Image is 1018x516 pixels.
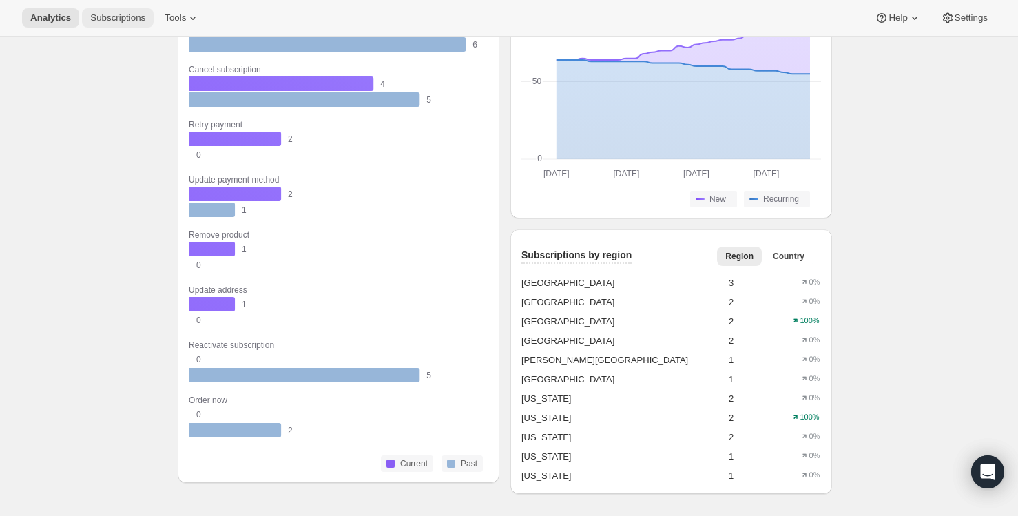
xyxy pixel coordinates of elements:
div: [GEOGRAPHIC_DATA] [521,373,701,386]
div: [GEOGRAPHIC_DATA] [521,296,701,309]
g: Order now: Current 0, Past 2 [189,389,478,444]
rect: Current 2 [189,186,314,202]
g: Update payment method: Current 2, Past 1 [189,168,478,223]
button: Recurring [744,191,810,207]
rect: Past 5 [189,92,453,107]
div: 2 [701,431,761,444]
span: Settings [955,12,988,23]
rect: Current 1 [189,241,268,257]
div: Update payment method [189,173,296,187]
div: [PERSON_NAME][GEOGRAPHIC_DATA] [521,353,701,367]
div: [GEOGRAPHIC_DATA] [521,334,701,348]
button: Tools [156,8,208,28]
span: Country [773,251,804,262]
div: [US_STATE] [521,411,701,425]
div: Retry payment [189,118,256,132]
rect: Past 0 [189,257,222,273]
p: Past [461,457,477,471]
g: Remove product: Current 1, Past 0 [189,223,478,278]
div: 2 [701,296,761,309]
text: 0% [809,433,820,441]
span: Analytics [30,12,71,23]
div: [GEOGRAPHIC_DATA] [521,315,701,329]
rect: Past 6 [189,37,478,52]
button: Subscriptions [82,8,154,28]
span: Subscriptions [90,12,145,23]
text: [DATE] [754,169,780,178]
text: 0% [809,375,820,383]
text: [DATE] [613,169,639,178]
span: Region [725,251,754,262]
text: 0% [809,471,820,479]
text: 0% [809,278,820,287]
span: Subscriptions by region [521,249,632,260]
div: Remove product [189,228,263,242]
div: [US_STATE] [521,450,701,464]
button: Analytics [22,8,79,28]
text: 0 [537,154,542,163]
div: 2 [701,334,761,348]
span: Tools [165,12,186,23]
rect: Past 5 [189,367,453,383]
rect: Past 2 [189,422,314,438]
div: 1 [701,353,761,367]
button: Help [866,8,929,28]
p: Current [400,457,428,471]
span: Recurring [763,194,799,205]
text: 0% [809,298,820,306]
text: 0% [809,452,820,460]
rect: Current 0 [189,351,222,367]
div: Update address [189,283,261,297]
button: New [690,191,737,207]
rect: Current 0 [189,406,222,422]
div: [US_STATE] [521,392,701,406]
div: 1 [701,450,761,464]
rect: Past 0 [189,147,222,163]
div: 2 [701,315,761,329]
div: [US_STATE] [521,431,701,444]
g: Cancel subscription: Current 4, Past 5 [189,58,478,113]
div: 1 [701,373,761,386]
div: 1 [701,469,761,483]
text: [DATE] [543,169,570,178]
rect: Current 1 [189,296,268,312]
rect: Current 4 [189,76,406,92]
div: Reactivate subscription [189,338,291,352]
div: Open Intercom Messenger [971,455,1004,488]
text: [DATE] [683,169,709,178]
span: Help [889,12,907,23]
text: 0% [809,355,820,364]
g: Retry payment: Current 2, Past 0 [189,113,478,168]
div: 2 [701,411,761,425]
button: Settings [933,8,996,28]
div: Cancel subscription [189,63,276,76]
div: 2 [701,392,761,406]
text: 100% [800,317,820,325]
div: [US_STATE] [521,469,701,483]
text: 100% [800,413,820,422]
text: 0% [809,394,820,402]
rect: Past 1 [189,202,268,218]
text: 50 [532,76,542,86]
rect: Past 0 [189,312,222,328]
text: 0% [809,336,820,344]
div: 3 [701,276,761,290]
g: Reactivate subscription: Current 0, Past 5 [189,333,478,389]
span: New [709,194,726,205]
g: Update address: Current 1, Past 0 [189,278,478,333]
div: Order now [189,393,240,407]
div: [GEOGRAPHIC_DATA] [521,276,701,290]
rect: Current 2 [189,131,314,147]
